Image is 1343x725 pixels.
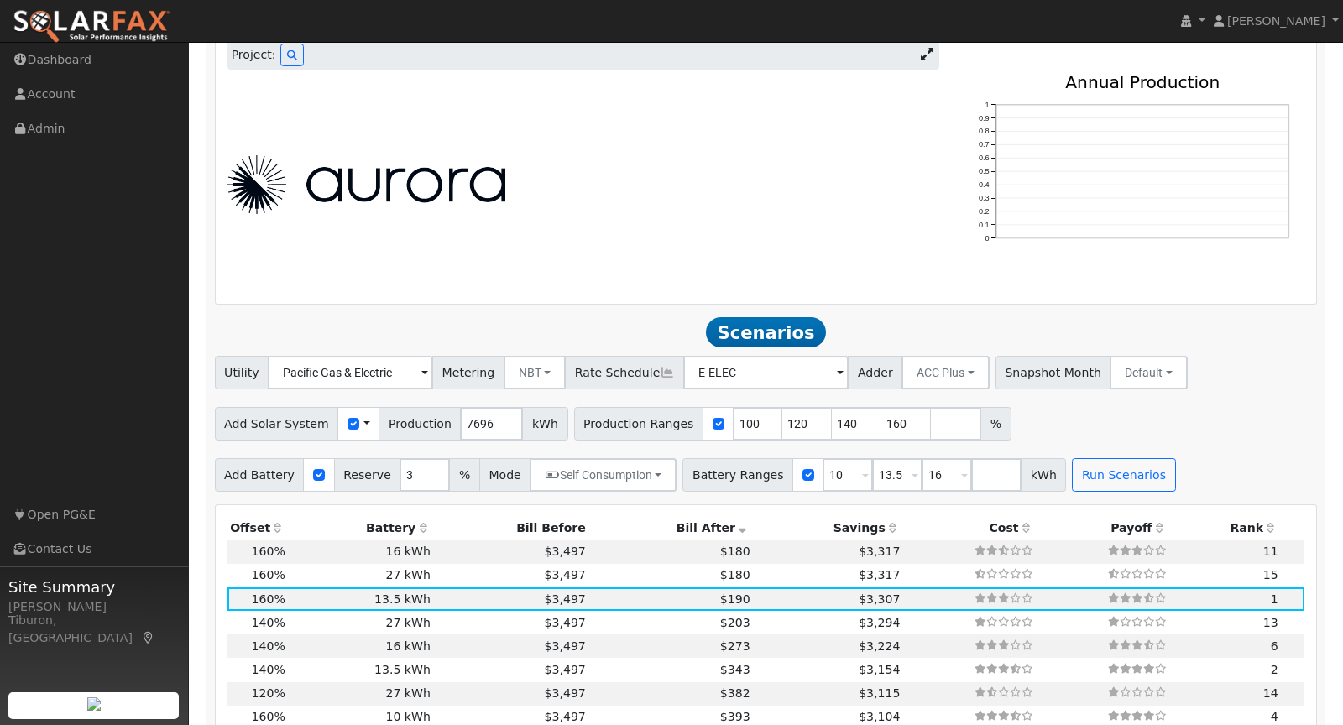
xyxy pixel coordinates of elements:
[504,356,567,389] button: NBT
[252,639,285,653] span: 140%
[859,568,900,582] span: $3,317
[545,616,586,629] span: $3,497
[978,154,989,163] text: 0.6
[859,663,900,676] span: $3,154
[989,521,1018,535] span: Cost
[859,686,900,700] span: $3,115
[848,356,902,389] span: Adder
[432,356,504,389] span: Metering
[978,114,989,123] text: 0.9
[288,682,433,706] td: 27 kWh
[13,9,170,44] img: SolarFax
[1110,356,1188,389] button: Default
[706,317,826,347] span: Scenarios
[1263,686,1278,700] span: 14
[215,407,339,441] span: Add Solar System
[479,458,530,492] span: Mode
[522,407,567,441] span: kWh
[545,710,586,723] span: $3,497
[252,592,285,606] span: 160%
[995,356,1111,389] span: Snapshot Month
[215,356,269,389] span: Utility
[87,697,101,711] img: retrieve
[1271,639,1278,653] span: 6
[288,517,433,540] th: Battery
[252,568,285,582] span: 160%
[1230,521,1263,535] span: Rank
[288,658,433,681] td: 13.5 kWh
[227,155,505,214] img: Aurora Logo
[8,576,180,598] span: Site Summary
[1227,14,1325,28] span: [PERSON_NAME]
[859,545,900,558] span: $3,317
[1072,458,1175,492] button: Run Scenarios
[720,710,750,723] span: $393
[252,710,285,723] span: 160%
[288,564,433,587] td: 27 kWh
[978,208,989,216] text: 0.2
[978,168,989,176] text: 0.5
[683,356,849,389] input: Select a Rate Schedule
[1110,521,1152,535] span: Payoff
[545,592,586,606] span: $3,497
[227,517,289,540] th: Offset
[859,592,900,606] span: $3,307
[288,540,433,564] td: 16 kWh
[1271,592,1278,606] span: 1
[978,128,989,136] text: 0.8
[985,234,989,243] text: 0
[859,710,900,723] span: $3,104
[232,46,276,64] span: Project:
[978,141,989,149] text: 0.7
[288,611,433,634] td: 27 kWh
[141,631,156,644] a: Map
[530,458,677,492] button: Self Consumption
[720,616,750,629] span: $203
[1271,710,1278,723] span: 4
[545,686,586,700] span: $3,497
[985,101,989,109] text: 1
[433,517,588,540] th: Bill Before
[268,356,433,389] input: Select a Utility
[574,407,703,441] span: Production Ranges
[1271,663,1278,676] span: 2
[252,616,285,629] span: 140%
[1065,72,1220,92] text: Annual Production
[252,686,285,700] span: 120%
[915,43,939,68] a: Expand Aurora window
[859,639,900,653] span: $3,224
[720,592,750,606] span: $190
[1263,568,1278,582] span: 15
[334,458,401,492] span: Reserve
[978,221,989,229] text: 0.1
[859,616,900,629] span: $3,294
[252,545,285,558] span: 160%
[449,458,479,492] span: %
[545,639,586,653] span: $3,497
[8,598,180,616] div: [PERSON_NAME]
[215,458,305,492] span: Add Battery
[1021,458,1066,492] span: kWh
[545,663,586,676] span: $3,497
[682,458,793,492] span: Battery Ranges
[980,407,1011,441] span: %
[288,587,433,611] td: 13.5 kWh
[720,639,750,653] span: $273
[379,407,461,441] span: Production
[1263,545,1278,558] span: 11
[8,612,180,647] div: Tiburon, [GEOGRAPHIC_DATA]
[252,663,285,676] span: 140%
[545,568,586,582] span: $3,497
[978,195,989,203] text: 0.3
[720,545,750,558] span: $180
[545,545,586,558] span: $3,497
[565,356,684,389] span: Rate Schedule
[901,356,990,389] button: ACC Plus
[288,634,433,658] td: 16 kWh
[1263,616,1278,629] span: 13
[720,568,750,582] span: $180
[720,686,750,700] span: $382
[588,517,753,540] th: Bill After
[833,521,886,535] span: Savings
[720,663,750,676] span: $343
